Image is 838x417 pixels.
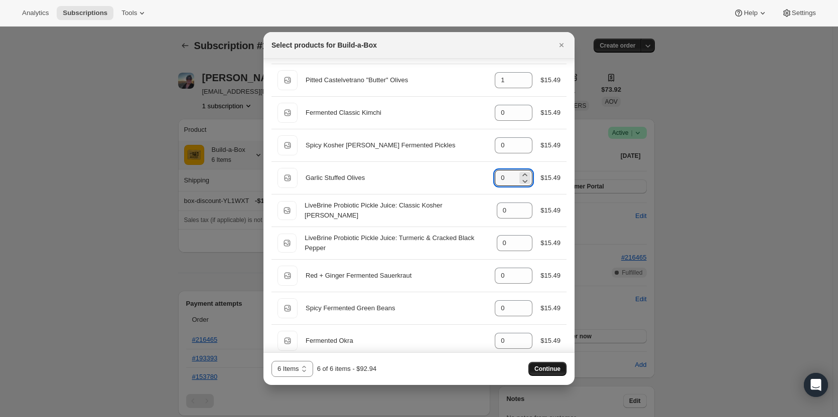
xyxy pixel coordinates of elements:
[306,303,487,313] div: Spicy Fermented Green Beans
[305,233,488,253] div: LiveBrine Probiotic Pickle Juice: Turmeric & Cracked Black Pepper
[540,238,561,248] div: $15.49
[540,271,561,281] div: $15.49
[115,6,153,20] button: Tools
[271,40,377,50] h2: Select products for Build-a-Box
[804,373,828,397] div: Open Intercom Messenger
[16,6,55,20] button: Analytics
[22,9,49,17] span: Analytics
[744,9,757,17] span: Help
[540,140,561,150] div: $15.49
[776,6,822,20] button: Settings
[534,365,561,373] span: Continue
[317,364,377,374] div: 6 of 6 items - $92.94
[540,336,561,346] div: $15.49
[554,38,569,52] button: Close
[306,336,487,346] div: Fermented Okra
[306,140,487,150] div: Spicy Kosher [PERSON_NAME] Fermented Pickles
[306,173,487,183] div: Garlic Stuffed Olives
[540,173,561,183] div: $15.49
[728,6,773,20] button: Help
[540,108,561,118] div: $15.49
[540,303,561,313] div: $15.49
[121,9,137,17] span: Tools
[63,9,107,17] span: Subscriptions
[528,362,567,376] button: Continue
[306,75,487,85] div: Pitted Castelvetrano "Butter" Olives
[540,75,561,85] div: $15.49
[792,9,816,17] span: Settings
[305,200,489,221] div: LiveBrine Probiotic Pickle Juice: Classic Kosher [PERSON_NAME]
[540,205,561,216] div: $15.49
[306,108,487,118] div: Fermented Classic Kimchi
[57,6,113,20] button: Subscriptions
[306,271,487,281] div: Red + Ginger Fermented Sauerkraut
